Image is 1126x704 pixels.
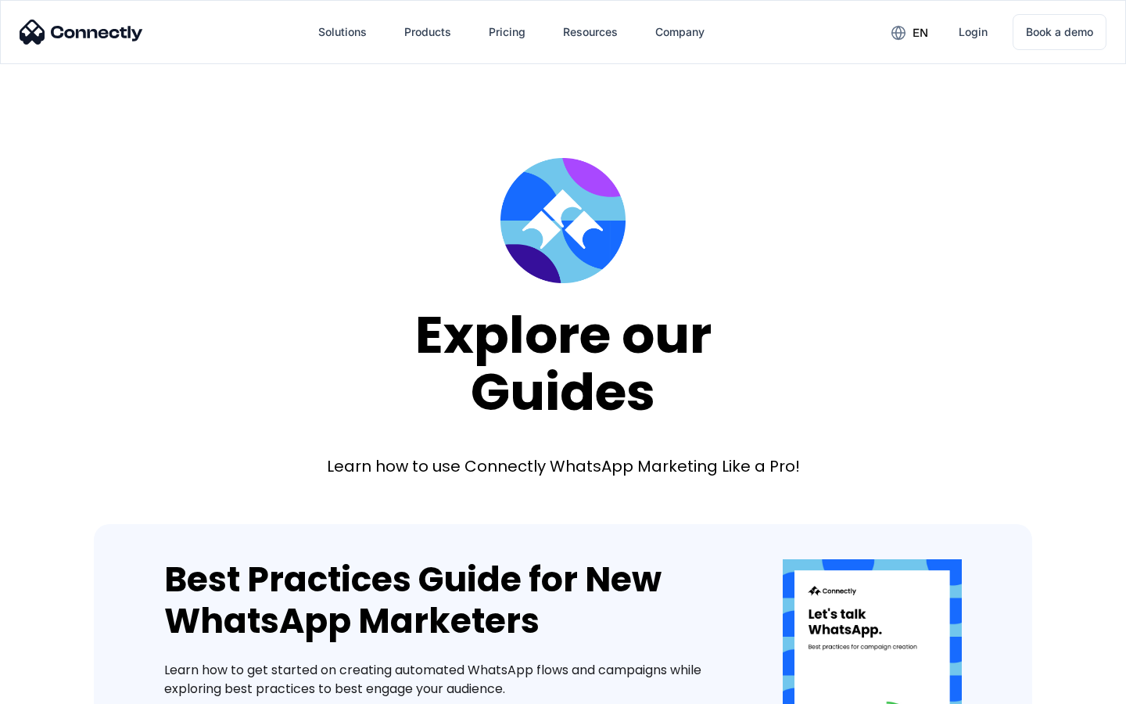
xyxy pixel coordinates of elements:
[318,21,367,43] div: Solutions
[489,21,525,43] div: Pricing
[31,677,94,699] ul: Language list
[476,13,538,51] a: Pricing
[415,307,712,420] div: Explore our Guides
[946,13,1000,51] a: Login
[655,21,705,43] div: Company
[164,559,736,642] div: Best Practices Guide for New WhatsApp Marketers
[20,20,143,45] img: Connectly Logo
[404,21,451,43] div: Products
[164,661,736,699] div: Learn how to get started on creating automated WhatsApp flows and campaigns while exploring best ...
[913,22,928,44] div: en
[563,21,618,43] div: Resources
[1013,14,1106,50] a: Book a demo
[959,21,988,43] div: Login
[327,455,800,477] div: Learn how to use Connectly WhatsApp Marketing Like a Pro!
[16,677,94,699] aside: Language selected: English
